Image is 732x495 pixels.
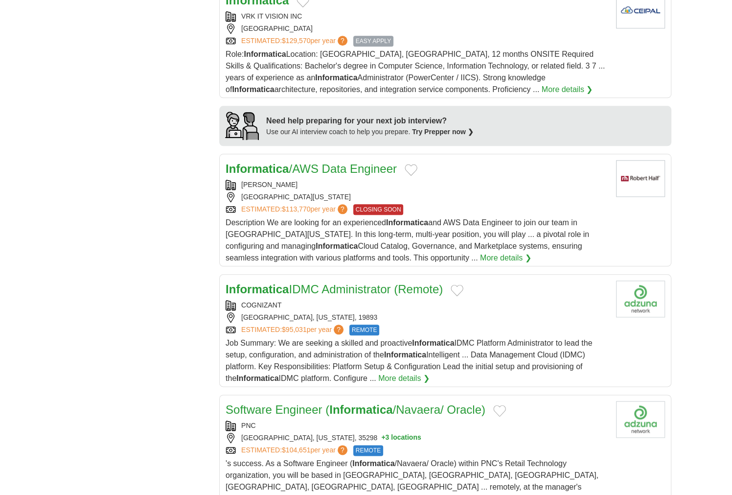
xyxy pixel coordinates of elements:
span: $113,770 [282,205,310,213]
a: ESTIMATED:$95,031per year? [241,325,345,335]
div: [GEOGRAPHIC_DATA], [US_STATE], 35298 [226,433,608,443]
div: [GEOGRAPHIC_DATA], [US_STATE], 19893 [226,312,608,323]
img: PNC Bank NA logo [616,401,665,438]
button: Add to favorite jobs [405,164,417,176]
div: [GEOGRAPHIC_DATA] [226,24,608,34]
strong: Informatica [384,351,426,359]
strong: Informatica [315,73,357,82]
strong: Informatica [386,218,428,227]
span: Job Summary: We are seeking a skilled and proactive IDMC Platform Administrator to lead the setup... [226,339,592,382]
a: InformaticaIDMC Administrator (Remote) [226,283,443,296]
span: $95,031 [282,326,307,333]
strong: Informatica [316,242,358,250]
a: Informatica/AWS Data Engineer [226,162,397,175]
span: $129,570 [282,37,310,45]
a: More details ❯ [542,84,593,95]
a: ESTIMATED:$129,570per year? [241,36,349,47]
span: ? [338,36,347,46]
span: Description We are looking for an experienced and AWS Data Engineer to join our team in [GEOGRAPH... [226,218,589,262]
strong: Informatica [232,85,274,94]
span: ? [338,445,347,455]
strong: Informatica [412,339,454,347]
span: REMOTE [349,325,379,335]
a: COGNIZANT [241,301,281,309]
img: Robert Half logo [616,160,665,197]
span: ? [338,204,347,214]
span: CLOSING SOON [353,204,404,215]
strong: Informatica [352,459,394,468]
strong: Informatica [244,50,286,58]
strong: Informatica [226,162,289,175]
button: Add to favorite jobs [451,284,463,296]
div: [GEOGRAPHIC_DATA][US_STATE] [226,192,608,202]
img: Cognizant logo [616,281,665,317]
div: VRK IT VISION INC [226,11,608,22]
span: $104,651 [282,446,310,454]
a: ESTIMATED:$104,651per year? [241,445,349,456]
span: + [381,433,385,443]
button: Add to favorite jobs [493,405,506,417]
a: Try Prepper now ❯ [412,128,474,136]
strong: Informatica [226,283,289,296]
span: EASY APPLY [353,36,393,47]
button: +3 locations [381,433,421,443]
strong: Informatica [236,374,278,382]
a: [PERSON_NAME] [241,181,297,189]
div: Use our AI interview coach to help you prepare. [266,127,474,137]
a: Software Engineer (Informatica/Navaera/ Oracle) [226,403,485,416]
span: REMOTE [353,445,383,456]
a: ESTIMATED:$113,770per year? [241,204,349,215]
span: Role: Location: [GEOGRAPHIC_DATA], [GEOGRAPHIC_DATA], 12 months ONSITE Required Skills & Qualific... [226,50,605,94]
div: Need help preparing for your next job interview? [266,115,474,127]
strong: Informatica [329,403,392,416]
a: More details ❯ [480,252,531,264]
span: ? [334,325,343,334]
a: More details ❯ [378,373,430,384]
a: PNC [241,422,256,429]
